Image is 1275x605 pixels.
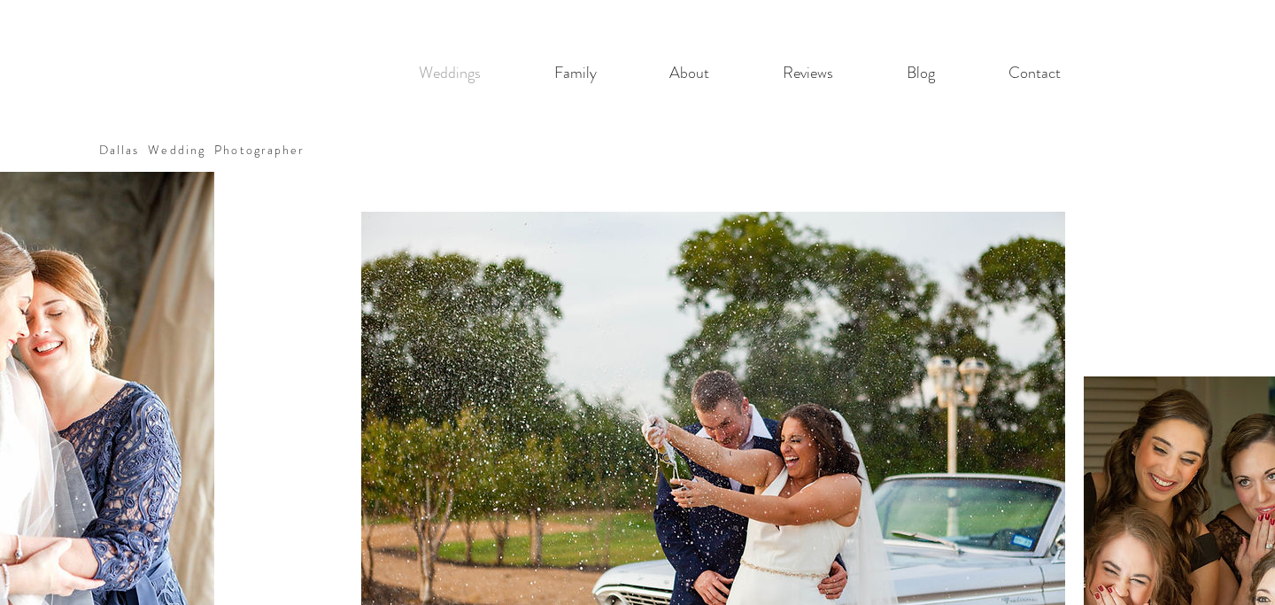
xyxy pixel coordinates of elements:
[99,141,305,159] a: Dallas Wedding Photographer
[545,55,606,91] p: Family
[746,55,869,91] a: Reviews
[971,55,1097,91] a: Contact
[1000,55,1070,91] p: Contact
[661,55,718,91] p: About
[898,55,944,91] p: Blog
[774,55,842,91] p: Reviews
[633,55,746,91] a: About
[382,55,1097,91] nav: Site
[869,55,971,91] a: Blog
[517,55,633,91] a: Family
